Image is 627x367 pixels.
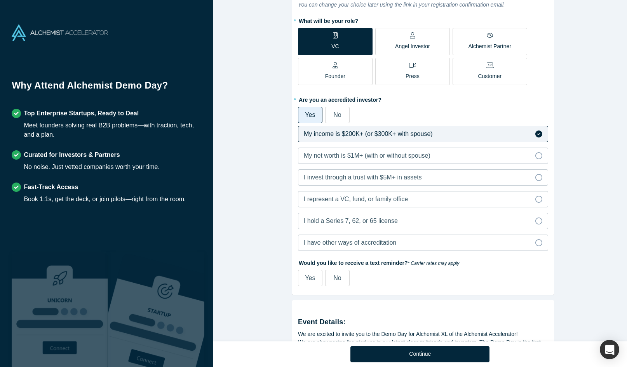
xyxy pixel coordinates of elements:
span: My net worth is $1M+ (with or without spouse) [304,152,430,159]
img: Prism AI [108,252,204,367]
div: No noise. Just vetted companies worth your time. [24,162,160,172]
div: We are excited to invite you to the Demo Day for Alchemist XL of the Alchemist Accelerator! [298,330,548,338]
div: Book 1:1s, get the deck, or join pilots—right from the room. [24,195,186,204]
p: Angel Investor [395,42,430,50]
p: Customer [478,72,502,80]
div: We are showcasing the startups in our latest class to friends and investors. The Demo Day is the ... [298,338,548,355]
div: Meet founders solving real B2B problems—with traction, tech, and a plan. [24,121,201,139]
span: Yes [305,275,315,281]
span: I have other ways of accreditation [304,239,396,246]
label: Are you an accredited investor? [298,93,548,104]
img: Robust Technologies [12,252,108,367]
i: You can change your choice later using the link in your registration confirmation email. [298,2,505,8]
strong: Event Details: [298,318,346,326]
span: I invest through a trust with $5M+ in assets [304,174,422,181]
label: Would you like to receive a text reminder? [298,256,548,267]
p: Founder [325,72,345,80]
label: What will be your role? [298,14,548,25]
span: I hold a Series 7, 62, or 65 license [304,217,398,224]
strong: Curated for Investors & Partners [24,151,120,158]
strong: Fast-Track Access [24,184,78,190]
p: Alchemist Partner [469,42,511,50]
button: Continue [350,346,489,362]
span: My income is $200K+ (or $300K+ with spouse) [304,130,433,137]
p: Press [406,72,420,80]
em: * Carrier rates may apply [408,261,459,266]
h1: Why Attend Alchemist Demo Day? [12,78,201,98]
img: Alchemist Accelerator Logo [12,24,108,41]
span: No [333,111,341,118]
span: Yes [305,111,315,118]
span: I represent a VC, fund, or family office [304,196,408,202]
strong: Top Enterprise Startups, Ready to Deal [24,110,139,117]
p: VC [331,42,339,50]
span: No [333,275,341,281]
